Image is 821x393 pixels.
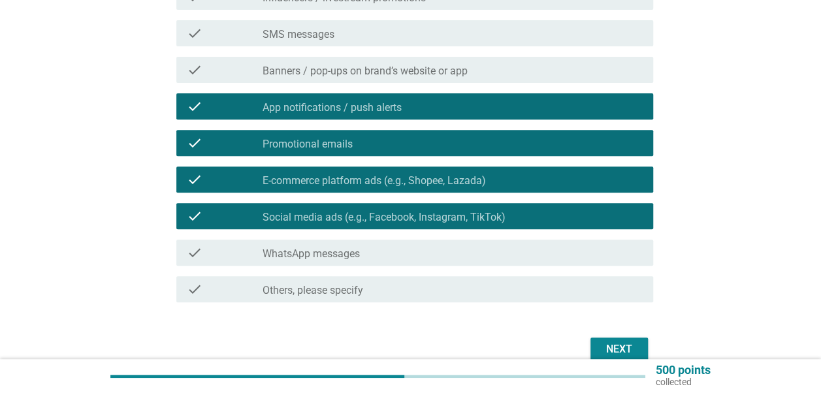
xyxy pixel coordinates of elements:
label: SMS messages [263,28,334,41]
i: check [187,25,202,41]
i: check [187,135,202,151]
i: check [187,62,202,78]
label: App notifications / push alerts [263,101,402,114]
button: Next [590,338,648,361]
label: Others, please specify [263,284,363,297]
p: 500 points [656,364,711,376]
i: check [187,99,202,114]
i: check [187,172,202,187]
label: Social media ads (e.g., Facebook, Instagram, TikTok) [263,211,506,224]
label: WhatsApp messages [263,247,360,260]
label: Banners / pop-ups on brand’s website or app [263,65,468,78]
div: Next [601,341,637,357]
i: check [187,245,202,260]
i: check [187,281,202,297]
label: Promotional emails [263,138,353,151]
label: E-commerce platform ads (e.g., Shopee, Lazada) [263,174,486,187]
i: check [187,208,202,224]
p: collected [656,376,711,388]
